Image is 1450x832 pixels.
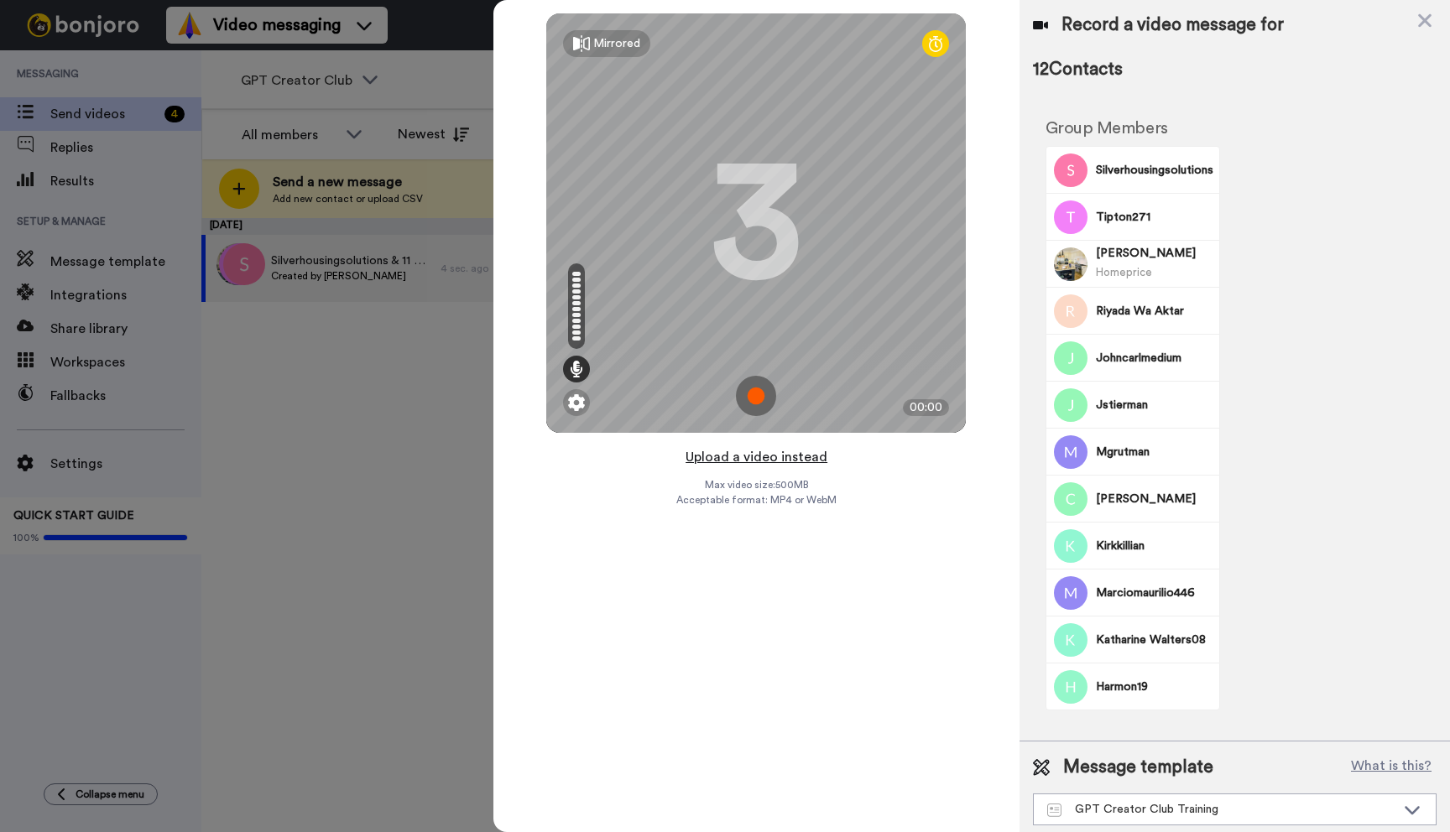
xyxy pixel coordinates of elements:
img: Image of Mgrutman [1054,435,1087,469]
span: Tipton271 [1096,209,1213,226]
h2: Group Members [1046,119,1220,138]
span: Harmon19 [1096,679,1213,695]
img: Image of Marciomaurilio446 [1054,576,1087,610]
img: ic_record_start.svg [736,376,776,416]
img: Message-temps.svg [1047,803,1061,817]
img: Image of Tipton271 [1054,200,1087,234]
img: Image of Beverly [1054,247,1087,281]
div: GPT Creator Club Training [1047,801,1395,818]
span: Mgrutman [1096,444,1213,460]
span: Message template [1063,755,1213,780]
img: Image of Riyada wa aktar [1054,294,1087,328]
img: Image of Silverhousingsolutions [1054,153,1087,187]
span: Max video size: 500 MB [704,478,808,491]
img: Image of Jstierman [1054,388,1087,422]
button: What is this? [1346,755,1437,780]
span: Kirkkillian [1096,538,1213,554]
span: Homeprice [1096,267,1152,278]
div: 00:00 [903,399,949,416]
span: Johncarlmedium [1096,350,1213,367]
span: Acceptable format: MP4 or WebM [676,493,837,507]
img: ic_gear.svg [568,394,585,411]
span: [PERSON_NAME] [1096,491,1213,507]
span: Marciomaurilio446 [1096,585,1213,601]
div: 3 [710,160,802,286]
img: Image of Kirkkillian [1054,529,1087,563]
img: Image of Katharine walters08 [1054,623,1087,657]
span: Jstierman [1096,397,1213,413]
span: Silverhousingsolutions [1096,162,1213,179]
img: Image of Harmon19 [1054,670,1087,704]
img: Image of Johncarlmedium [1054,341,1087,375]
span: Katharine Walters08 [1096,632,1213,648]
img: Image of Chris Williams [1054,482,1087,516]
span: Riyada Wa Aktar [1096,303,1213,320]
span: [PERSON_NAME] [1096,245,1213,262]
button: Upload a video instead [681,446,832,468]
